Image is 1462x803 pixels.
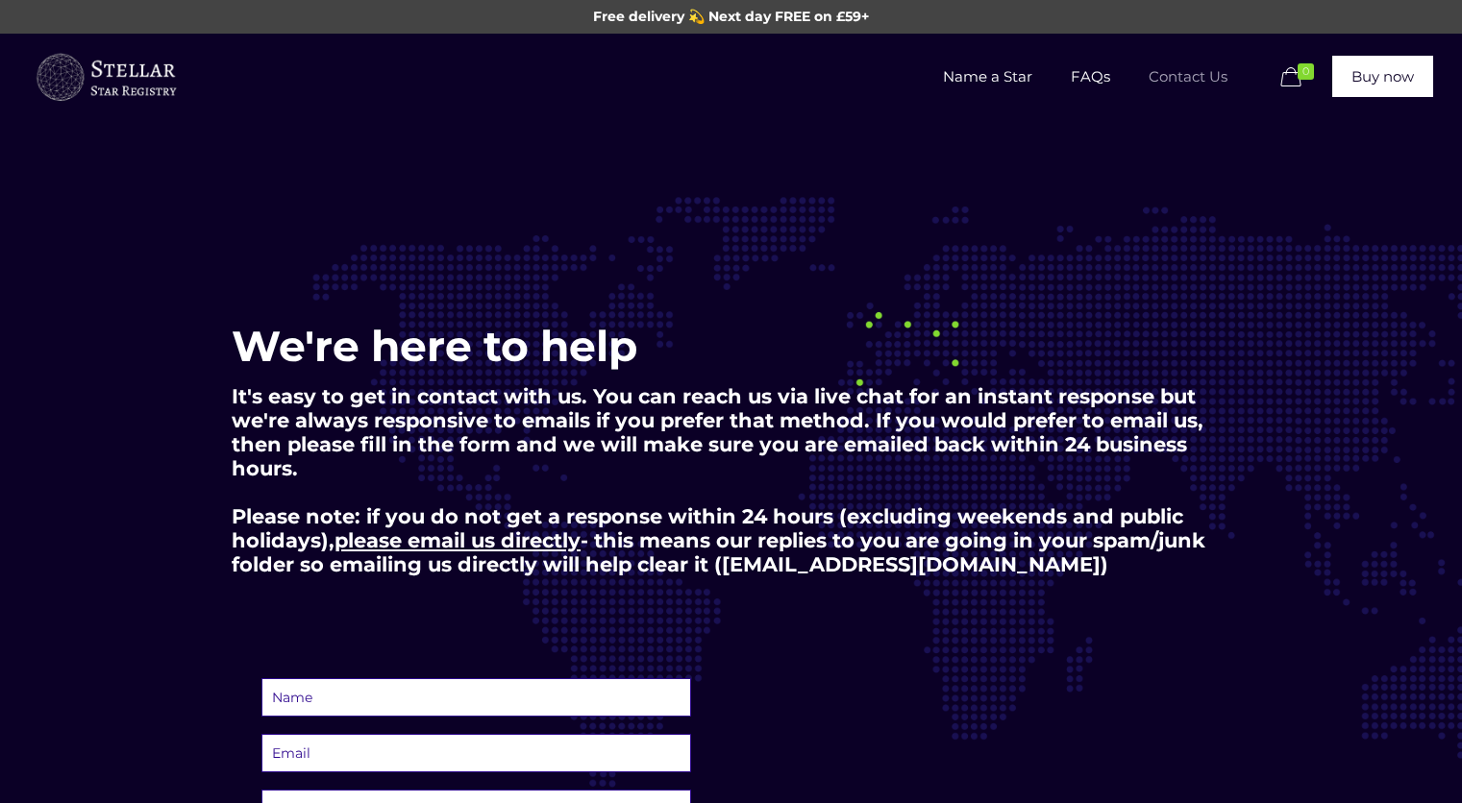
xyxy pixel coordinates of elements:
span: FAQs [1052,48,1129,106]
a: Buy now [1332,56,1433,97]
input: Email [261,734,692,772]
span: Free delivery 💫 Next day FREE on £59+ [593,8,869,25]
a: Name a Star [924,34,1052,120]
span: Contact Us [1129,48,1247,106]
img: buyastar-logo-transparent [34,49,178,107]
h1: We're here to help [232,322,1230,370]
a: FAQs [1052,34,1129,120]
p: It's easy to get in contact with us. You can reach us via live chat for an instant response but w... [232,384,1230,576]
a: Buy a Star [34,34,178,120]
span: Name a Star [924,48,1052,106]
a: 0 [1276,66,1323,89]
span: 0 [1298,63,1314,80]
u: please email us directly [335,528,581,552]
a: Contact Us [1129,34,1247,120]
